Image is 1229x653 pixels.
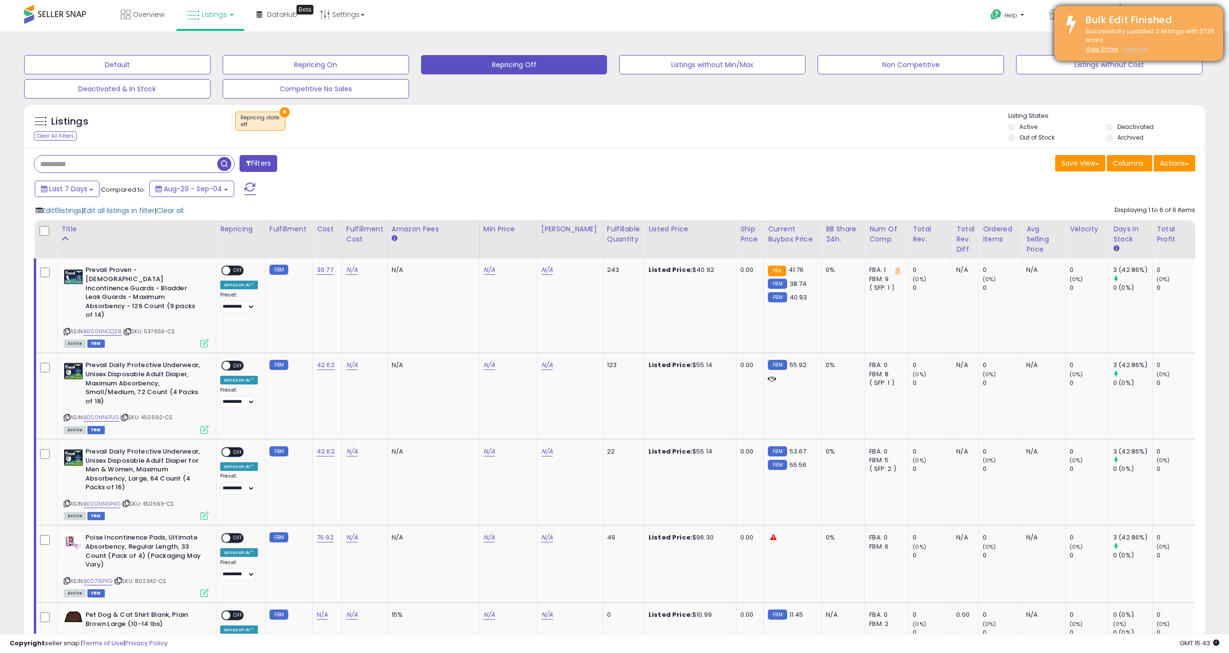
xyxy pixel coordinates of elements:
[317,224,338,234] div: Cost
[346,265,358,275] a: N/A
[869,610,901,619] div: FBA: 0
[541,224,599,234] div: [PERSON_NAME]
[1019,133,1055,142] label: Out of Stock
[317,447,335,456] a: 42.62
[541,533,553,542] a: N/A
[64,533,83,553] img: 41ihKQMee4L._SL40_.jpg
[280,107,290,117] button: ×
[483,224,533,234] div: Min Price
[913,370,926,378] small: (0%)
[869,370,901,379] div: FBM: 8
[1115,206,1195,215] div: Displaying 1 to 6 of 6 items
[64,361,83,380] img: 51Cv38IxKaL._SL40_.jpg
[122,500,174,508] span: | SKU: 450593-CS
[230,448,246,456] span: OFF
[869,361,901,369] div: FBA: 0
[1113,620,1127,628] small: (0%)
[1157,266,1196,274] div: 0
[790,460,807,469] span: 55.56
[346,360,358,370] a: N/A
[85,447,203,495] b: Prevail Daily Protective Underwear, Unisex Disposable Adult Diaper for Men & Women, Maximum Absor...
[869,275,901,284] div: FBM: 9
[541,610,553,620] a: N/A
[64,610,83,623] img: 21Ko5tooPLL._SL40_.jpg
[156,206,184,215] span: Clear all
[269,265,288,275] small: FBM
[983,361,1022,369] div: 0
[84,413,119,422] a: B000NNEPJG
[913,284,952,292] div: 0
[24,79,211,99] button: Deactivated & In Stock
[220,292,258,313] div: Preset:
[983,533,1022,542] div: 0
[421,55,607,74] button: Repricing Off
[913,610,952,619] div: 0
[983,266,1022,274] div: 0
[740,266,756,274] div: 0.00
[1078,13,1216,27] div: Bulk Edit Finished
[983,543,996,551] small: (0%)
[1026,361,1058,369] div: N/A
[869,447,901,456] div: FBA: 0
[869,542,901,551] div: FBM: 6
[790,610,804,619] span: 11.45
[1157,620,1170,628] small: (0%)
[1157,224,1192,244] div: Total Profit
[913,620,926,628] small: (0%)
[149,181,234,197] button: Aug-29 - Sep-04
[740,361,756,369] div: 0.00
[220,224,261,234] div: Repricing
[1070,543,1083,551] small: (0%)
[1113,284,1152,292] div: 0 (0%)
[317,360,335,370] a: 42.62
[983,284,1022,292] div: 0
[983,610,1022,619] div: 0
[768,279,787,289] small: FBM
[789,265,804,274] span: 41.76
[1113,224,1148,244] div: Days In Stock
[240,155,277,172] button: Filters
[1070,447,1109,456] div: 0
[983,370,996,378] small: (0%)
[1113,244,1119,253] small: Days In Stock.
[1117,133,1144,142] label: Archived
[230,534,246,542] span: OFF
[956,224,975,255] div: Total Rev. Diff.
[983,465,1022,473] div: 0
[913,533,952,542] div: 0
[768,292,787,302] small: FBM
[1070,456,1083,464] small: (0%)
[1157,551,1196,560] div: 0
[1113,465,1152,473] div: 0 (0%)
[1157,456,1170,464] small: (0%)
[1026,447,1058,456] div: N/A
[913,456,926,464] small: (0%)
[990,9,1002,21] i: Get Help
[269,610,288,620] small: FBM
[392,266,472,274] div: N/A
[649,361,729,369] div: $55.14
[790,293,807,302] span: 40.93
[1157,284,1196,292] div: 0
[1123,45,1147,53] u: Dismiss
[1157,447,1196,456] div: 0
[1180,639,1219,648] span: 2025-09-12 15:43 GMT
[649,447,729,456] div: $55.14
[649,447,692,456] b: Listed Price:
[983,275,996,283] small: (0%)
[346,447,358,456] a: N/A
[826,266,858,274] div: 0%
[649,266,729,274] div: $40.92
[42,206,82,215] span: Edit 6 listings
[768,266,786,276] small: FBA
[230,611,246,620] span: OFF
[607,266,637,274] div: 243
[220,473,258,495] div: Preset:
[64,447,209,519] div: ASIN:
[1004,11,1017,19] span: Help
[483,447,495,456] a: N/A
[87,589,105,597] span: FBM
[1086,45,1118,53] u: View Errors
[64,361,209,432] div: ASIN:
[220,548,258,557] div: Amazon AI *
